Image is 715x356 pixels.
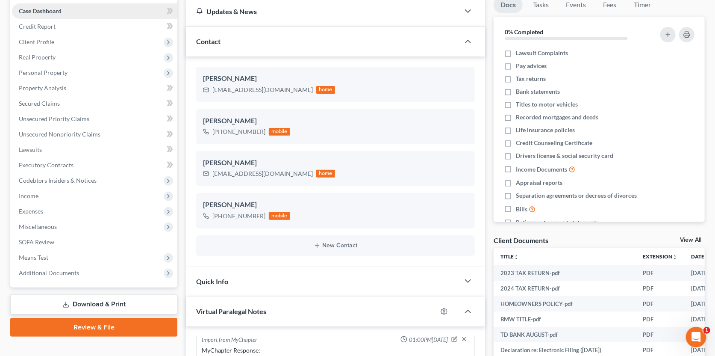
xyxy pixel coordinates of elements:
[19,238,54,246] span: SOFA Review
[516,49,568,57] span: Lawsuit Complaints
[19,115,89,122] span: Unsecured Priority Claims
[19,254,48,261] span: Means Test
[196,277,228,285] span: Quick Info
[316,170,335,178] div: home
[686,327,706,347] iframe: Intercom live chat
[19,269,79,276] span: Additional Documents
[516,87,560,96] span: Bank statements
[494,236,548,245] div: Client Documents
[12,234,177,250] a: SOFA Review
[212,169,313,178] div: [EMAIL_ADDRESS][DOMAIN_NAME]
[19,84,66,92] span: Property Analysis
[203,158,468,168] div: [PERSON_NAME]
[494,281,636,296] td: 2024 TAX RETURN-pdf
[516,205,527,214] span: Bills
[516,178,562,187] span: Appraisal reports
[10,294,177,314] a: Download & Print
[516,62,547,70] span: Pay advices
[203,242,468,249] button: New Contact
[494,311,636,327] td: BMW TITLE-pdf
[12,142,177,157] a: Lawsuits
[19,177,97,184] span: Codebtors Insiders & Notices
[269,128,290,136] div: mobile
[19,192,38,199] span: Income
[19,161,74,169] span: Executory Contracts
[12,157,177,173] a: Executory Contracts
[494,296,636,311] td: HOMEOWNERS POLICY-pdf
[636,311,684,327] td: PDF
[196,7,449,16] div: Updates & News
[516,151,613,160] span: Drivers license & social security card
[212,86,313,94] div: [EMAIL_ADDRESS][DOMAIN_NAME]
[516,74,546,83] span: Tax returns
[636,296,684,311] td: PDF
[643,253,677,260] a: Extensionunfold_more
[672,255,677,260] i: unfold_more
[203,74,468,84] div: [PERSON_NAME]
[516,165,567,174] span: Income Documents
[12,19,177,34] a: Credit Report
[19,7,62,15] span: Case Dashboard
[12,127,177,142] a: Unsecured Nonpriority Claims
[494,327,636,342] td: TD BANK AUGUST-pdf
[316,86,335,94] div: home
[500,253,519,260] a: Titleunfold_more
[19,131,100,138] span: Unsecured Nonpriority Claims
[203,200,468,210] div: [PERSON_NAME]
[19,53,56,61] span: Real Property
[196,37,221,45] span: Contact
[203,116,468,126] div: [PERSON_NAME]
[212,212,265,220] div: [PHONE_NUMBER]
[196,307,266,315] span: Virtual Paralegal Notes
[516,218,599,227] span: Retirement account statements
[19,223,57,230] span: Miscellaneous
[202,336,257,344] div: Import from MyChapter
[19,69,68,76] span: Personal Property
[636,281,684,296] td: PDF
[516,100,578,109] span: Titles to motor vehicles
[703,327,710,334] span: 1
[19,23,56,30] span: Credit Report
[12,80,177,96] a: Property Analysis
[409,336,448,344] span: 01:00PM[DATE]
[19,208,43,215] span: Expenses
[212,128,265,136] div: [PHONE_NUMBER]
[516,113,598,122] span: Recorded mortgages and deeds
[680,237,701,243] a: View All
[12,3,177,19] a: Case Dashboard
[636,265,684,281] td: PDF
[516,139,592,147] span: Credit Counseling Certificate
[505,28,543,36] strong: 0% Completed
[12,96,177,111] a: Secured Claims
[516,191,637,200] span: Separation agreements or decrees of divorces
[19,146,42,153] span: Lawsuits
[269,212,290,220] div: mobile
[514,255,519,260] i: unfold_more
[494,265,636,281] td: 2023 TAX RETURN-pdf
[19,38,54,45] span: Client Profile
[19,100,60,107] span: Secured Claims
[636,327,684,342] td: PDF
[516,126,575,134] span: Life insurance policies
[12,111,177,127] a: Unsecured Priority Claims
[10,318,177,337] a: Review & File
